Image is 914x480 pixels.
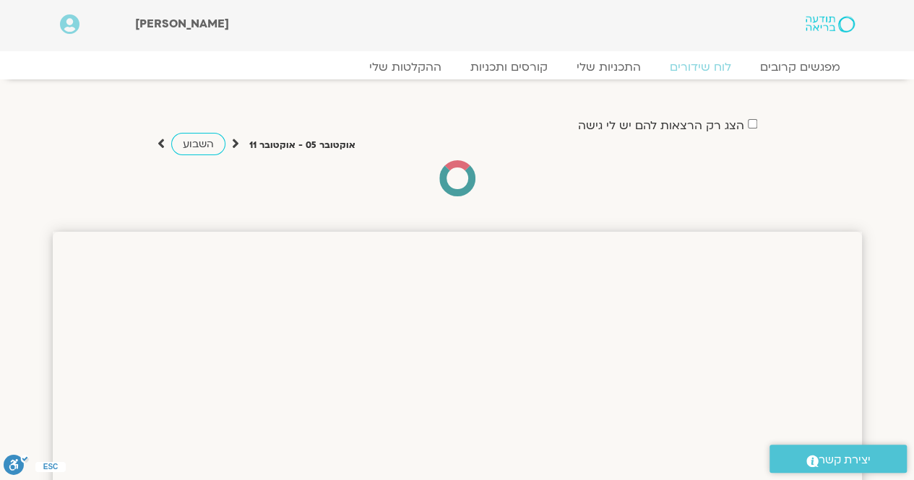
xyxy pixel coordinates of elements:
a: השבוע [171,133,225,155]
p: אוקטובר 05 - אוקטובר 11 [249,138,355,153]
a: ההקלטות שלי [355,60,456,74]
a: לוח שידורים [655,60,746,74]
nav: Menu [60,60,855,74]
a: מפגשים קרובים [746,60,855,74]
a: התכניות שלי [562,60,655,74]
span: [PERSON_NAME] [135,16,229,32]
span: יצירת קשר [819,450,871,470]
span: השבוע [183,137,214,151]
label: הצג רק הרצאות להם יש לי גישה [578,119,744,132]
a: יצירת קשר [769,445,907,473]
a: קורסים ותכניות [456,60,562,74]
